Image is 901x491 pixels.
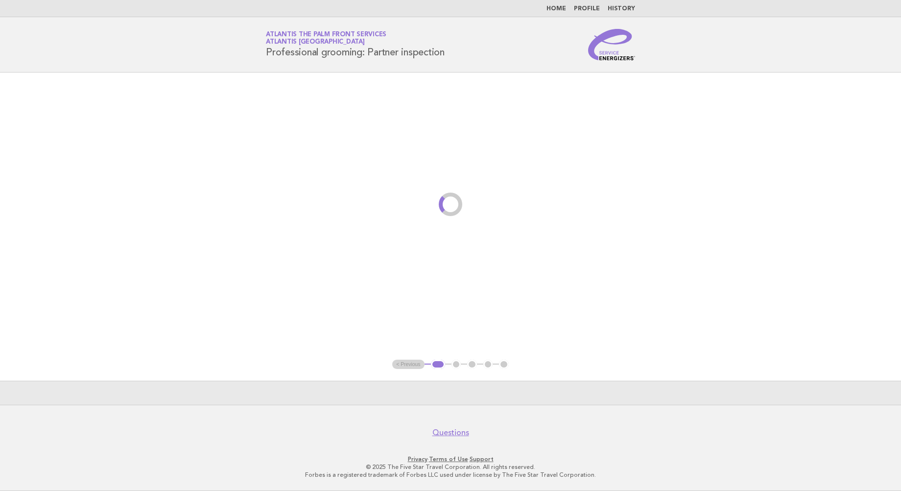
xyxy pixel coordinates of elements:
a: Home [546,6,566,12]
a: Profile [574,6,600,12]
a: History [608,6,635,12]
p: Forbes is a registered trademark of Forbes LLC used under license by The Five Star Travel Corpora... [151,471,750,479]
span: Atlantis [GEOGRAPHIC_DATA] [266,39,365,46]
a: Support [470,456,494,463]
a: Terms of Use [429,456,468,463]
p: © 2025 The Five Star Travel Corporation. All rights reserved. [151,463,750,471]
a: Atlantis The Palm Front ServicesAtlantis [GEOGRAPHIC_DATA] [266,31,386,45]
img: Service Energizers [588,29,635,60]
a: Questions [432,428,469,438]
p: · · [151,455,750,463]
h1: Professional grooming: Partner inspection [266,32,445,57]
a: Privacy [408,456,427,463]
